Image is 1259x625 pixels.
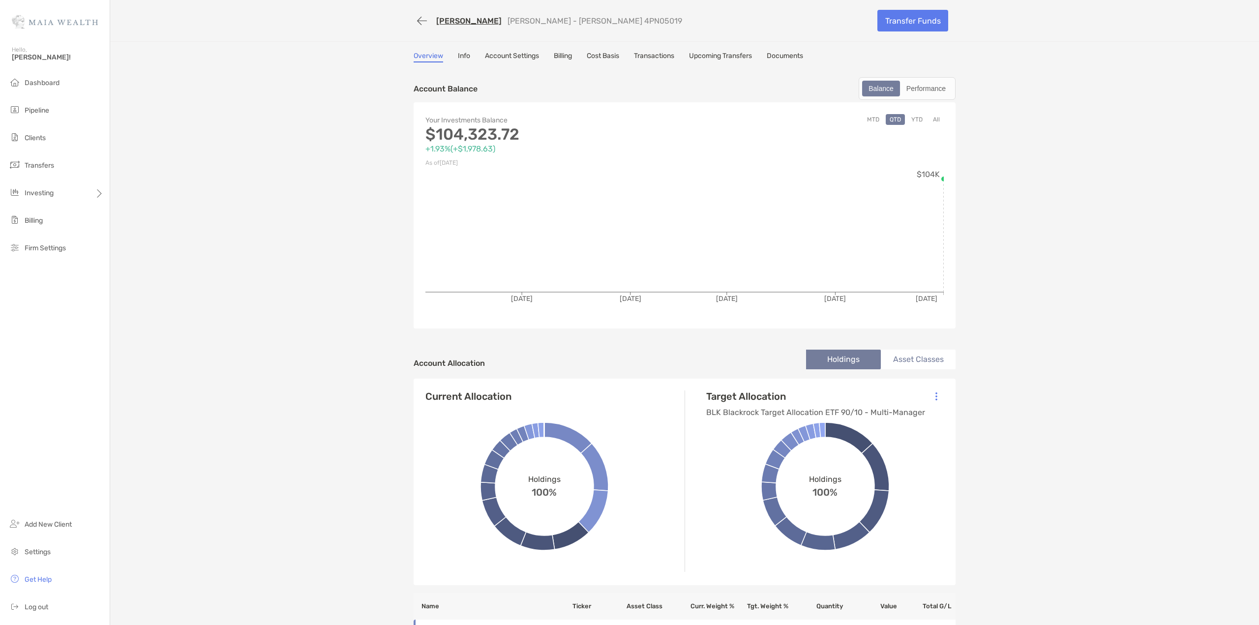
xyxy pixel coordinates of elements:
[680,593,734,620] th: Curr. Weight %
[436,16,502,26] a: [PERSON_NAME]
[859,77,956,100] div: segmented control
[511,295,533,303] tspan: [DATE]
[25,106,49,115] span: Pipeline
[929,114,944,125] button: All
[886,114,905,125] button: QTD
[634,52,674,62] a: Transactions
[25,189,54,197] span: Investing
[626,593,680,620] th: Asset Class
[414,593,572,620] th: Name
[25,134,46,142] span: Clients
[843,593,898,620] th: Value
[414,83,478,95] p: Account Balance
[9,600,21,612] img: logout icon
[812,484,838,498] span: 100%
[458,52,470,62] a: Info
[9,186,21,198] img: investing icon
[9,76,21,88] img: dashboard icon
[25,161,54,170] span: Transfers
[824,295,846,303] tspan: [DATE]
[508,16,682,26] p: [PERSON_NAME] - [PERSON_NAME] 4PN05019
[863,114,883,125] button: MTD
[877,10,948,31] a: Transfer Funds
[9,159,21,171] img: transfers icon
[25,216,43,225] span: Billing
[414,358,485,368] h4: Account Allocation
[907,114,927,125] button: YTD
[485,52,539,62] a: Account Settings
[414,52,443,62] a: Overview
[9,241,21,253] img: firm-settings icon
[425,128,685,141] p: $104,323.72
[572,593,626,620] th: Ticker
[9,131,21,143] img: clients icon
[706,390,925,402] h4: Target Allocation
[587,52,619,62] a: Cost Basis
[528,475,561,484] span: Holdings
[706,406,925,418] p: BLK Blackrock Target Allocation ETF 90/10 - Multi-Manager
[767,52,803,62] a: Documents
[620,295,641,303] tspan: [DATE]
[12,4,98,39] img: Zoe Logo
[9,573,21,585] img: get-help icon
[425,390,511,402] h4: Current Allocation
[9,545,21,557] img: settings icon
[25,548,51,556] span: Settings
[554,52,572,62] a: Billing
[916,295,937,303] tspan: [DATE]
[532,484,557,498] span: 100%
[716,295,738,303] tspan: [DATE]
[425,114,685,126] p: Your Investments Balance
[25,575,52,584] span: Get Help
[425,157,685,169] p: As of [DATE]
[25,603,48,611] span: Log out
[9,214,21,226] img: billing icon
[12,53,104,61] span: [PERSON_NAME]!
[809,475,841,484] span: Holdings
[898,593,956,620] th: Total G/L
[425,143,685,155] p: +1.93% ( +$1,978.63 )
[735,593,789,620] th: Tgt. Weight %
[935,392,937,401] img: Icon List Menu
[25,520,72,529] span: Add New Client
[917,170,940,179] tspan: $104K
[689,52,752,62] a: Upcoming Transfers
[9,104,21,116] img: pipeline icon
[789,593,843,620] th: Quantity
[25,244,66,252] span: Firm Settings
[881,350,956,369] li: Asset Classes
[863,82,899,95] div: Balance
[806,350,881,369] li: Holdings
[9,518,21,530] img: add_new_client icon
[901,82,951,95] div: Performance
[25,79,60,87] span: Dashboard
